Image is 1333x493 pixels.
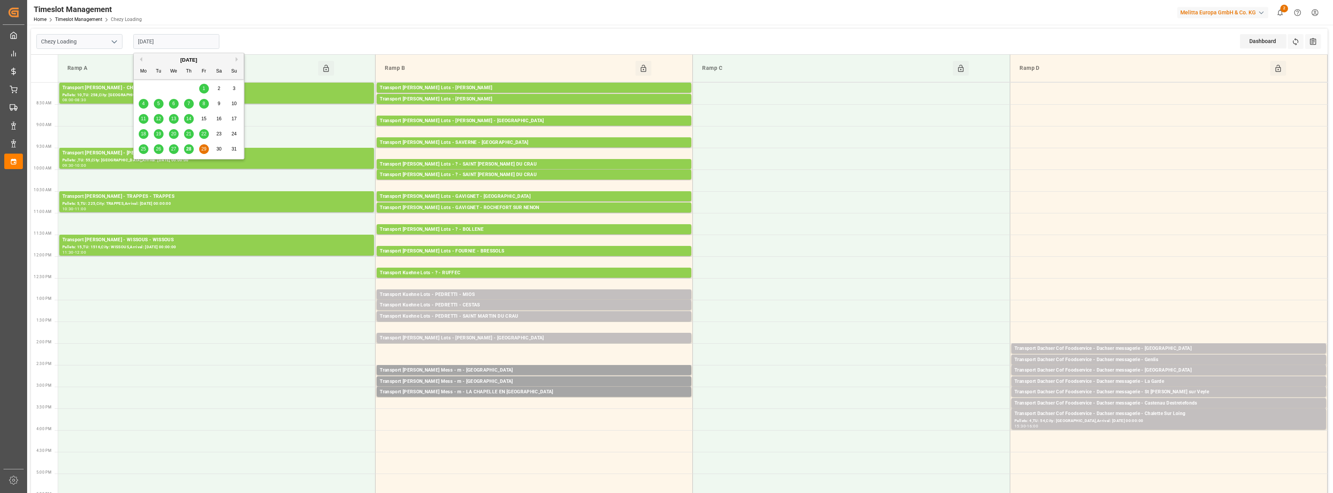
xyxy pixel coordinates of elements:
[75,98,86,102] div: 08:30
[62,251,74,254] div: 11:30
[380,117,688,125] div: Transport [PERSON_NAME] Lots - [PERSON_NAME] - [GEOGRAPHIC_DATA]
[139,144,148,154] div: Choose Monday, August 25th, 2025
[380,204,688,212] div: Transport [PERSON_NAME] Lots - GAVIGNET - ROCHEFORT SUR NENON
[380,168,688,175] div: Pallets: 3,TU: 716,City: [GEOGRAPHIC_DATA][PERSON_NAME],Arrival: [DATE] 00:00:00
[34,209,52,214] span: 11:00 AM
[36,405,52,409] span: 3:30 PM
[36,144,52,149] span: 9:30 AM
[1014,353,1323,359] div: Pallets: ,TU: 106,City: [GEOGRAPHIC_DATA],Arrival: [DATE] 00:00:00
[380,171,688,179] div: Transport [PERSON_NAME] Lots - ? - SAINT [PERSON_NAME] DU CRAU
[138,57,142,62] button: Previous Month
[380,193,688,201] div: Transport [PERSON_NAME] Lots - GAVIGNET - [GEOGRAPHIC_DATA]
[380,299,688,305] div: Pallets: 2,TU: 98,City: MIOS,Arrival: [DATE] 00:00:00
[380,226,688,234] div: Transport [PERSON_NAME] Lots - ? - BOLLENE
[1027,424,1038,428] div: 16:00
[74,251,75,254] div: -
[231,116,236,121] span: 17
[199,67,209,76] div: Fr
[1014,424,1026,428] div: 15:30
[1289,4,1306,21] button: Help Center
[1014,374,1323,381] div: Pallets: 1,TU: 45,City: [GEOGRAPHIC_DATA],Arrival: [DATE] 00:00:00
[186,131,191,137] span: 21
[74,207,75,211] div: -
[1014,378,1323,386] div: Transport Dachser Cof Foodservice - Dachser messagerie - La Garde
[136,81,242,157] div: month 2025-08
[134,56,244,64] div: [DATE]
[188,101,190,106] span: 7
[199,99,209,109] div: Choose Friday, August 8th, 2025
[62,98,74,102] div: 08:00
[156,131,161,137] span: 19
[169,144,179,154] div: Choose Wednesday, August 27th, 2025
[62,193,371,201] div: Transport [PERSON_NAME] - TRAPPES - TRAPPES
[380,334,688,342] div: Transport [PERSON_NAME] Lots - [PERSON_NAME] - [GEOGRAPHIC_DATA]
[62,207,74,211] div: 10:30
[64,61,318,76] div: Ramp A
[1014,396,1323,403] div: Pallets: 2,TU: 60,City: [GEOGRAPHIC_DATA][PERSON_NAME],Arrival: [DATE] 00:00:00
[236,57,240,62] button: Next Month
[172,101,175,106] span: 6
[34,188,52,192] span: 10:30 AM
[34,253,52,257] span: 12:00 PM
[233,86,236,91] span: 3
[154,67,164,76] div: Tu
[1014,356,1323,364] div: Transport Dachser Cof Foodservice - Dachser messagerie - Genlis
[380,277,688,284] div: Pallets: 1,TU: 539,City: RUFFEC,Arrival: [DATE] 00:00:00
[36,340,52,344] span: 2:00 PM
[1026,424,1027,428] div: -
[62,236,371,244] div: Transport [PERSON_NAME] - WISSOUS - WISSOUS
[169,114,179,124] div: Choose Wednesday, August 13th, 2025
[186,116,191,121] span: 14
[382,61,635,76] div: Ramp B
[380,291,688,299] div: Transport Kuehne Lots - PEDRETTI - MIOS
[1014,345,1323,353] div: Transport Dachser Cof Foodservice - Dachser messagerie - [GEOGRAPHIC_DATA]
[199,144,209,154] div: Choose Friday, August 29th, 2025
[1280,5,1288,12] span: 2
[36,470,52,474] span: 5:00 PM
[231,131,236,137] span: 24
[62,164,74,167] div: 09:30
[36,448,52,453] span: 4:30 PM
[55,17,102,22] a: Timeslot Management
[184,114,194,124] div: Choose Thursday, August 14th, 2025
[380,247,688,255] div: Transport [PERSON_NAME] Lots - FOURNIE - BRESSOLS
[62,244,371,251] div: Pallets: 15,TU: 1516,City: WISSOUS,Arrival: [DATE] 00:00:00
[214,84,224,93] div: Choose Saturday, August 2nd, 2025
[214,99,224,109] div: Choose Saturday, August 9th, 2025
[154,144,164,154] div: Choose Tuesday, August 26th, 2025
[380,374,688,381] div: Pallets: ,TU: 7,City: [GEOGRAPHIC_DATA],Arrival: [DATE] 00:00:00
[380,255,688,262] div: Pallets: 8,TU: 723,City: [GEOGRAPHIC_DATA],Arrival: [DATE] 00:00:00
[169,67,179,76] div: We
[218,86,220,91] span: 2
[184,144,194,154] div: Choose Thursday, August 28th, 2025
[216,131,221,137] span: 23
[34,275,52,279] span: 12:30 PM
[1177,5,1271,20] button: Melitta Europa GmbH & Co. KG
[36,383,52,387] span: 3:00 PM
[1014,410,1323,418] div: Transport Dachser Cof Foodservice - Dachser messagerie - Chalette Sur Loing
[380,95,688,103] div: Transport [PERSON_NAME] Lots - [PERSON_NAME]
[229,99,239,109] div: Choose Sunday, August 10th, 2025
[201,131,206,137] span: 22
[1240,34,1286,48] div: Dashboard
[380,212,688,218] div: Pallets: 3,TU: 56,City: ROCHEFORT SUR NENON,Arrival: [DATE] 00:00:00
[231,101,236,106] span: 10
[75,164,86,167] div: 10:00
[184,129,194,139] div: Choose Thursday, August 21st, 2025
[201,116,206,121] span: 15
[380,147,688,153] div: Pallets: ,TU: 56,City: [GEOGRAPHIC_DATA],Arrival: [DATE] 00:00:00
[229,144,239,154] div: Choose Sunday, August 31st, 2025
[1014,400,1323,407] div: Transport Dachser Cof Foodservice - Dachser messagerie - Castenau Destretefonds
[1014,386,1323,392] div: Pallets: 1,TU: 13,City: [GEOGRAPHIC_DATA],Arrival: [DATE] 00:00:00
[231,146,236,152] span: 31
[229,114,239,124] div: Choose Sunday, August 17th, 2025
[1014,418,1323,424] div: Pallets: 4,TU: 54,City: [GEOGRAPHIC_DATA],Arrival: [DATE] 00:00:00
[1014,388,1323,396] div: Transport Dachser Cof Foodservice - Dachser messagerie - St [PERSON_NAME] sur Veyle
[216,146,221,152] span: 30
[184,99,194,109] div: Choose Thursday, August 7th, 2025
[139,99,148,109] div: Choose Monday, August 4th, 2025
[380,269,688,277] div: Transport Kuehne Lots - ? - RUFFEC
[380,125,688,131] div: Pallets: 6,TU: 273,City: [GEOGRAPHIC_DATA],Arrival: [DATE] 00:00:00
[157,101,160,106] span: 5
[380,84,688,92] div: Transport [PERSON_NAME] Lots - [PERSON_NAME]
